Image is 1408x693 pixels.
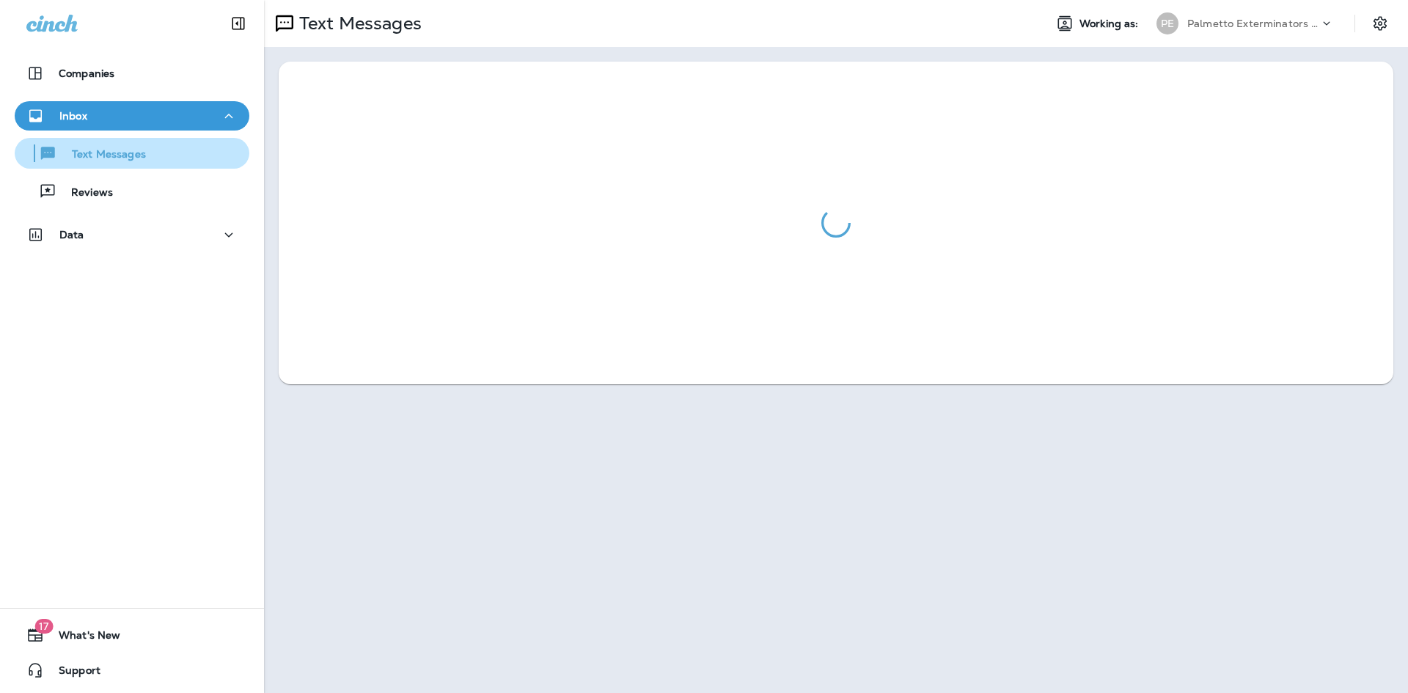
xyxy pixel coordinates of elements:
[1187,18,1319,29] p: Palmetto Exterminators LLC
[44,664,100,682] span: Support
[15,138,249,169] button: Text Messages
[1156,12,1178,34] div: PE
[15,656,249,685] button: Support
[1367,10,1393,37] button: Settings
[34,619,53,634] span: 17
[56,186,113,200] p: Reviews
[59,229,84,241] p: Data
[15,101,249,131] button: Inbox
[15,59,249,88] button: Companies
[59,67,114,79] p: Companies
[218,9,259,38] button: Collapse Sidebar
[44,629,120,647] span: What's New
[15,220,249,249] button: Data
[293,12,422,34] p: Text Messages
[15,620,249,650] button: 17What's New
[15,176,249,207] button: Reviews
[57,148,146,162] p: Text Messages
[59,110,87,122] p: Inbox
[1079,18,1142,30] span: Working as:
